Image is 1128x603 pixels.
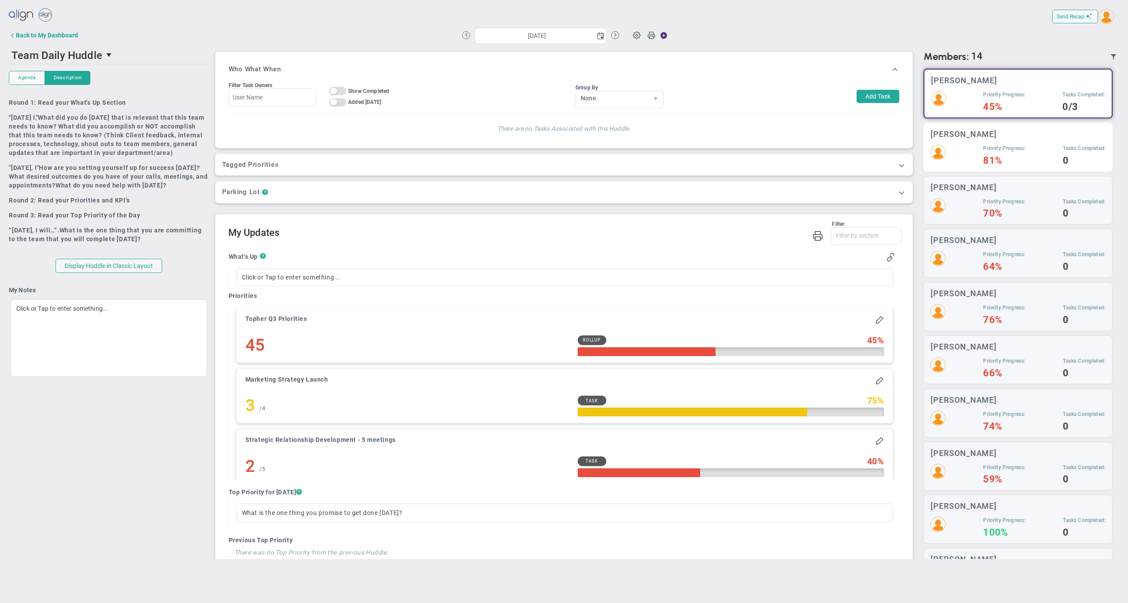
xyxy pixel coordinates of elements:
[245,396,256,415] h4: 3
[628,26,645,43] span: Huddle Settings
[229,253,260,261] h4: What's Up
[1063,411,1106,418] h5: Tasks Completed:
[54,74,82,81] span: Description
[228,227,902,240] h2: My Updates
[9,197,130,204] span: Round 2: Read your Priorities and KPI’s
[983,91,1025,99] h5: Priority Progress:
[983,464,1025,471] h5: Priority Progress:
[983,198,1025,206] h5: Priority Progress:
[877,456,884,466] span: %
[11,49,102,62] span: Team Daily Huddle
[831,228,901,243] input: Filter by section
[222,161,906,169] h3: Tagged Priorities
[9,164,208,189] strong: What do you need help with [DATE]?
[983,316,1025,324] h4: 76%
[983,145,1025,152] h5: Priority Progress:
[931,464,946,479] img: 142398.Person.photo
[229,82,316,88] div: Filter Task Owners
[983,369,1025,377] h4: 66%
[931,91,946,106] img: 124584.Person.photo
[931,342,997,351] h3: [PERSON_NAME]
[222,188,260,196] h3: Parking Lot
[9,227,201,243] span: What is the one thing that you are committing to the team that you will complete [DATE]?
[931,289,997,298] h3: [PERSON_NAME]
[983,529,1025,537] h4: 100%
[229,88,316,106] input: User Name
[9,227,59,234] span: “[DATE], I will…”.
[931,396,997,404] h3: [PERSON_NAME]
[236,504,894,522] div: What is the one thing you promise to get done [DATE]?
[1063,263,1106,271] h4: 0
[983,304,1025,312] h5: Priority Progress:
[11,299,207,377] div: Click or Tap to enter something...
[983,263,1025,271] h4: 64%
[931,555,997,563] h3: [PERSON_NAME]
[18,74,36,81] span: Agenda
[1063,423,1106,430] h4: 0
[1063,251,1106,258] h5: Tasks Completed:
[1063,464,1106,471] h5: Tasks Completed:
[1063,157,1106,165] h4: 0
[867,335,877,345] span: 45
[245,456,256,476] h4: 2
[9,7,34,24] img: align-logo.svg
[234,548,895,556] h4: There was no Top Priority from the previous Huddle.
[983,517,1025,524] h5: Priority Progress:
[1063,304,1106,312] h5: Tasks Completed:
[260,405,262,412] span: /
[245,335,265,355] h4: 45
[983,475,1025,483] h4: 59%
[9,286,209,294] h4: My Notes
[260,462,265,477] div: 5
[983,210,1025,217] h4: 70%
[877,396,884,405] span: %
[594,28,606,44] span: select
[1110,53,1117,60] span: Filter Updated Members
[9,114,38,121] strong: "[DATE] I,"
[229,488,895,496] h4: Top Priority for [DATE]
[813,230,823,241] span: Print My Huddle Updates
[983,251,1025,258] h5: Priority Progress:
[1063,357,1106,365] h5: Tasks Completed:
[1052,10,1098,23] button: Send Recap
[983,157,1025,165] h4: 81%
[983,411,1025,418] h5: Priority Progress:
[931,502,997,510] h3: [PERSON_NAME]
[931,130,997,138] h3: [PERSON_NAME]
[983,103,1025,111] h4: 45%
[1063,198,1106,206] h5: Tasks Completed:
[931,449,997,457] h3: [PERSON_NAME]
[857,90,899,103] button: Add Task
[9,164,208,189] span: How are you setting yourself up for success [DATE]? What desired outcomes do you have of your cal...
[583,338,601,342] span: RollUp
[260,466,262,472] span: /
[228,221,845,227] div: Filter
[1057,14,1084,20] span: Send Recap
[9,99,126,106] span: Round 1: Read your What's Up Section
[9,26,78,44] button: Back to My Dashboard
[1063,210,1106,217] h4: 0
[867,456,877,466] span: 40
[648,91,663,108] span: select
[586,398,598,403] span: Task
[245,315,307,323] h4: Topher Q3 Priorities
[647,31,655,43] span: Print Huddle
[229,292,895,300] h4: Priorities
[924,51,968,63] span: Members:
[236,268,894,287] div: Click or Tap to enter something...
[9,164,39,171] span: "[DATE], I"
[983,357,1025,365] h5: Priority Progress:
[971,51,983,63] span: 14
[245,436,396,444] h4: Strategic Relationship Development - 5 meetings
[576,91,648,106] span: None
[931,251,946,266] img: 124577.Person.photo
[1063,529,1106,537] h4: 0
[586,459,598,463] span: Task
[1063,475,1106,483] h4: 0
[1063,145,1106,152] h5: Tasks Completed:
[1063,517,1106,524] h5: Tasks Completed:
[237,122,891,132] h4: There are no Tasks Associated with this Huddle.
[1063,369,1106,377] h4: 0
[931,76,997,85] h3: [PERSON_NAME]
[229,536,895,544] h4: Previous Top Priority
